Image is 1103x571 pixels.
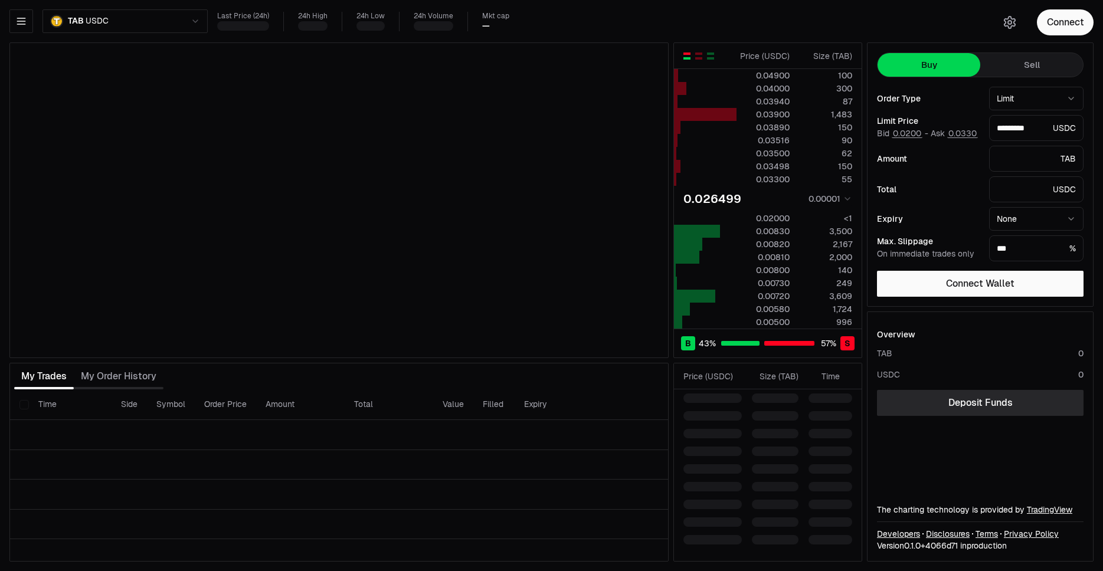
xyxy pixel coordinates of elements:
span: 4066d710de59a424e6e27f6bfe24bfea9841ec22 [925,540,958,551]
div: Version 0.1.0 + in production [877,540,1084,552]
div: Size ( TAB ) [800,50,852,62]
th: Amount [256,389,345,420]
button: Limit [989,87,1084,110]
button: Show Buy Orders Only [706,51,715,61]
div: 24h Volume [414,12,453,21]
div: 996 [800,316,852,328]
div: 0.026499 [683,191,741,207]
div: 0.03500 [737,147,790,159]
div: 87 [800,96,852,107]
div: USDC [989,115,1084,141]
button: 0.0200 [892,129,922,138]
div: On immediate trades only [877,249,980,260]
div: Size ( TAB ) [752,370,798,382]
div: 0.00810 [737,251,790,263]
button: 0.00001 [805,192,852,206]
div: 0.00830 [737,225,790,237]
div: 90 [800,134,852,146]
span: Ask [931,129,978,139]
span: 57 % [821,337,836,349]
button: My Trades [14,365,74,388]
div: 0.00730 [737,277,790,289]
div: Max. Slippage [877,237,980,245]
button: Connect [1037,9,1094,35]
div: 3,609 [800,290,852,302]
a: Terms [976,528,998,540]
button: None [989,207,1084,231]
div: 24h Low [356,12,385,21]
div: Mkt cap [482,12,509,21]
div: — [482,21,490,31]
div: Overview [877,329,915,340]
div: 0.03900 [737,109,790,120]
div: Limit Price [877,117,980,125]
th: Filled [473,389,515,420]
button: Show Sell Orders Only [694,51,703,61]
iframe: Financial Chart [10,43,668,357]
div: TAB [989,146,1084,172]
button: Connect Wallet [877,271,1084,297]
div: Total [877,185,980,193]
span: 43 % [699,337,716,349]
div: % [989,235,1084,261]
a: TradingView [1027,504,1072,515]
div: 150 [800,160,852,172]
img: TAB.png [50,15,63,28]
th: Time [29,389,112,420]
th: Side [112,389,147,420]
div: Order Type [877,94,980,103]
div: 0.03498 [737,160,790,172]
div: 0.03890 [737,122,790,133]
div: 0.03300 [737,173,790,185]
div: TAB [877,347,892,359]
div: 3,500 [800,225,852,237]
span: Bid - [877,129,928,139]
th: Total [345,389,433,420]
th: Order Price [195,389,256,420]
div: 0.00800 [737,264,790,276]
a: Disclosures [926,528,970,540]
div: 55 [800,173,852,185]
span: B [685,337,691,349]
th: Symbol [147,389,195,420]
div: 249 [800,277,852,289]
div: USDC [877,369,900,380]
div: Price ( USDC ) [737,50,790,62]
div: Expiry [877,215,980,223]
button: My Order History [74,365,163,388]
button: Select all [19,400,29,409]
span: S [845,337,850,349]
a: Deposit Funds [877,390,1084,416]
button: Sell [980,53,1083,77]
div: Amount [877,155,980,163]
div: 0 [1078,347,1084,359]
div: Time [809,370,840,382]
div: 140 [800,264,852,276]
div: 0.00720 [737,290,790,302]
div: Last Price (24h) [217,12,269,21]
button: Show Buy and Sell Orders [682,51,692,61]
div: 0.04900 [737,70,790,81]
div: 24h High [298,12,328,21]
span: TAB [68,16,83,27]
div: 1,483 [800,109,852,120]
div: 0.03516 [737,134,790,146]
div: 0.02000 [737,212,790,224]
div: The charting technology is provided by [877,504,1084,516]
th: Value [433,389,473,420]
th: Expiry [515,389,594,420]
div: 0.04000 [737,83,790,94]
div: 2,167 [800,238,852,250]
div: <1 [800,212,852,224]
div: 2,000 [800,251,852,263]
div: 100 [800,70,852,81]
span: USDC [86,16,108,27]
div: 1,724 [800,303,852,315]
div: 0.00580 [737,303,790,315]
div: 0.03940 [737,96,790,107]
div: 0.00500 [737,316,790,328]
div: 300 [800,83,852,94]
button: 0.0330 [947,129,978,138]
div: 62 [800,147,852,159]
div: USDC [989,176,1084,202]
